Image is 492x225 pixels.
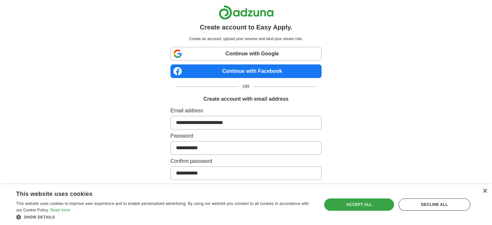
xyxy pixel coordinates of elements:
h1: Create account to Easy Apply. [200,22,292,32]
label: Confirm password [170,157,322,165]
span: This website uses cookies to improve user experience and to enable personalised advertising. By u... [16,201,309,212]
h1: Create account with email address [203,95,289,103]
div: Accept all [324,198,394,211]
div: Show details [16,214,313,220]
a: Continue with Google [170,47,322,61]
a: Continue with Facebook [170,64,322,78]
p: Create an account, upload your resume and land your dream role. [172,36,320,42]
label: Email address [170,107,322,115]
span: OR [239,83,253,90]
div: This website uses cookies [16,188,297,198]
div: Decline all [399,198,470,211]
div: Close [482,189,487,194]
label: Password [170,132,322,140]
span: Show details [24,215,55,219]
img: Adzuna logo [219,5,274,20]
a: Read more, opens a new window [50,208,70,212]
